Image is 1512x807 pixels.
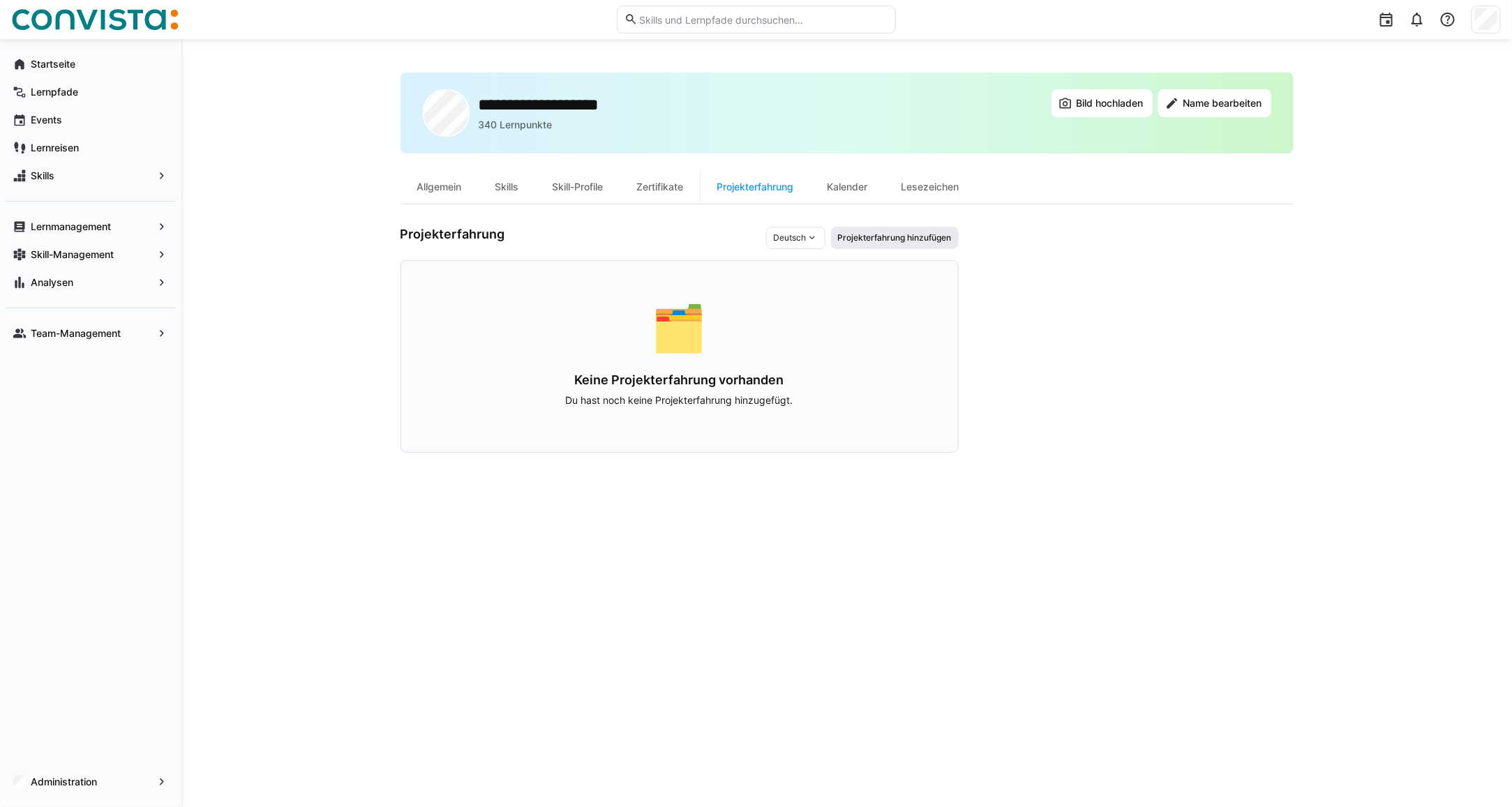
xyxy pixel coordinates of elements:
div: Projekterfahrung [701,170,811,204]
button: Projekterfahrung hinzufügen [831,227,959,249]
button: Bild hochladen [1051,89,1153,117]
div: Skill-Profile [536,170,620,204]
div: 🗂️ [446,306,913,350]
span: Bild hochladen [1075,96,1146,110]
div: Zertifikate [620,170,701,204]
h3: Keine Projekterfahrung vorhanden [446,372,913,388]
span: Name bearbeiten [1181,96,1264,110]
div: Kalender [811,170,885,204]
span: Projekterfahrung hinzufügen [837,232,953,243]
input: Skills und Lernpfade durchsuchen… [638,13,888,26]
p: 340 Lernpunkte [478,118,552,132]
span: Deutsch [774,232,807,243]
div: Lesezeichen [885,170,976,204]
button: Name bearbeiten [1158,89,1271,117]
div: Skills [479,170,536,204]
p: Du hast noch keine Projekterfahrung hinzugefügt. [446,393,913,407]
div: Allgemein [401,170,479,204]
h3: Projekterfahrung [401,227,766,249]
